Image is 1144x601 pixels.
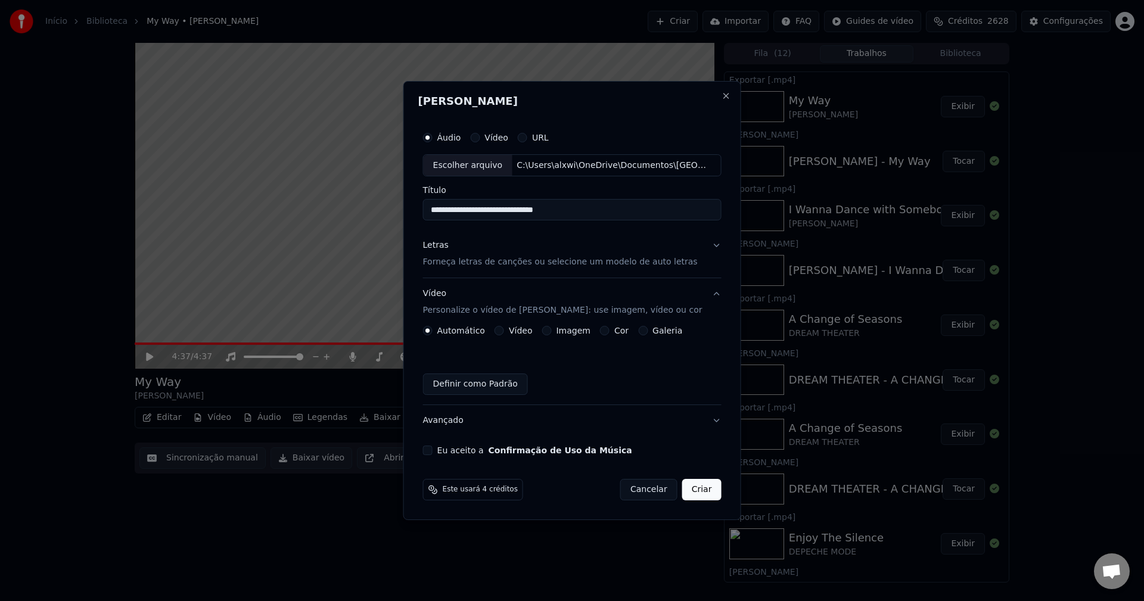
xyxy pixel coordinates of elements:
div: VídeoPersonalize o vídeo de [PERSON_NAME]: use imagem, vídeo ou cor [423,326,722,404]
label: Áudio [437,133,461,142]
label: URL [532,133,549,142]
div: C:\Users\alxwi\OneDrive\Documentos\[GEOGRAPHIC_DATA]\KARAOKE_ESPECIAL\[PERSON_NAME] - [US_STATE],... [512,160,714,172]
button: VídeoPersonalize o vídeo de [PERSON_NAME]: use imagem, vídeo ou cor [423,279,722,326]
label: Título [423,186,722,195]
h2: [PERSON_NAME] [418,96,726,107]
span: Este usará 4 créditos [443,485,518,494]
label: Imagem [556,326,590,335]
label: Vídeo [509,326,533,335]
label: Cor [614,326,629,335]
p: Forneça letras de canções ou selecione um modelo de auto letras [423,257,698,269]
div: Letras [423,240,449,252]
label: Automático [437,326,485,335]
button: Criar [682,479,722,500]
label: Eu aceito a [437,446,632,454]
label: Galeria [652,326,682,335]
button: Cancelar [620,479,677,500]
button: Avançado [423,405,722,436]
div: Escolher arquivo [424,155,512,176]
label: Vídeo [484,133,508,142]
button: LetrasForneça letras de canções ou selecione um modelo de auto letras [423,231,722,278]
button: Eu aceito a [489,446,632,454]
div: Vídeo [423,288,702,317]
p: Personalize o vídeo de [PERSON_NAME]: use imagem, vídeo ou cor [423,304,702,316]
button: Definir como Padrão [423,373,528,395]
